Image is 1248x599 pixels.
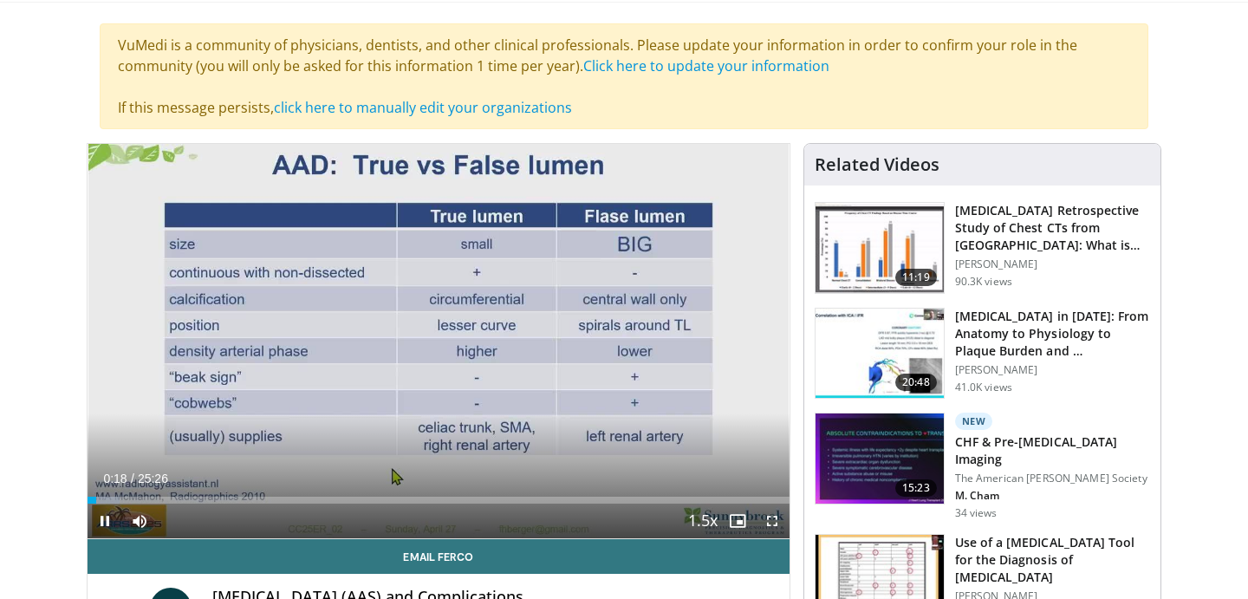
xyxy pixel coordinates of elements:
[816,203,944,293] img: c2eb46a3-50d3-446d-a553-a9f8510c7760.150x105_q85_crop-smart_upscale.jpg
[955,308,1150,360] h3: [MEDICAL_DATA] in [DATE]: From Anatomy to Physiology to Plaque Burden and …
[815,308,1150,400] a: 20:48 [MEDICAL_DATA] in [DATE]: From Anatomy to Physiology to Plaque Burden and … [PERSON_NAME] 4...
[955,363,1150,377] p: [PERSON_NAME]
[895,374,937,391] span: 20:48
[88,504,122,538] button: Pause
[755,504,790,538] button: Fullscreen
[100,23,1148,129] div: VuMedi is a community of physicians, dentists, and other clinical professionals. Please update yo...
[274,98,572,117] a: click here to manually edit your organizations
[122,504,157,538] button: Mute
[720,504,755,538] button: Enable picture-in-picture mode
[816,413,944,504] img: 6a143f31-f1e1-4cea-acc1-48239cf5bf88.150x105_q85_crop-smart_upscale.jpg
[103,472,127,485] span: 0:18
[815,413,1150,520] a: 15:23 New CHF & Pre-[MEDICAL_DATA] Imaging The American [PERSON_NAME] Society M. Cham 34 views
[955,202,1150,254] h3: [MEDICAL_DATA] Retrospective Study of Chest CTs from [GEOGRAPHIC_DATA]: What is the Re…
[138,472,168,485] span: 25:26
[955,489,1150,503] p: M. Cham
[895,269,937,286] span: 11:19
[955,534,1150,586] h3: Use of a [MEDICAL_DATA] Tool for the Diagnosis of [MEDICAL_DATA]
[955,381,1012,394] p: 41.0K views
[131,472,134,485] span: /
[955,275,1012,289] p: 90.3K views
[88,144,790,539] video-js: Video Player
[816,309,944,399] img: 823da73b-7a00-425d-bb7f-45c8b03b10c3.150x105_q85_crop-smart_upscale.jpg
[88,497,790,504] div: Progress Bar
[583,56,829,75] a: Click here to update your information
[815,154,939,175] h4: Related Videos
[88,539,790,574] a: Email Ferco
[955,472,1150,485] p: The American [PERSON_NAME] Society
[955,506,998,520] p: 34 views
[686,504,720,538] button: Playback Rate
[815,202,1150,294] a: 11:19 [MEDICAL_DATA] Retrospective Study of Chest CTs from [GEOGRAPHIC_DATA]: What is the Re… [PE...
[955,257,1150,271] p: [PERSON_NAME]
[955,413,993,430] p: New
[955,433,1150,468] h3: CHF & Pre-[MEDICAL_DATA] Imaging
[895,479,937,497] span: 15:23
